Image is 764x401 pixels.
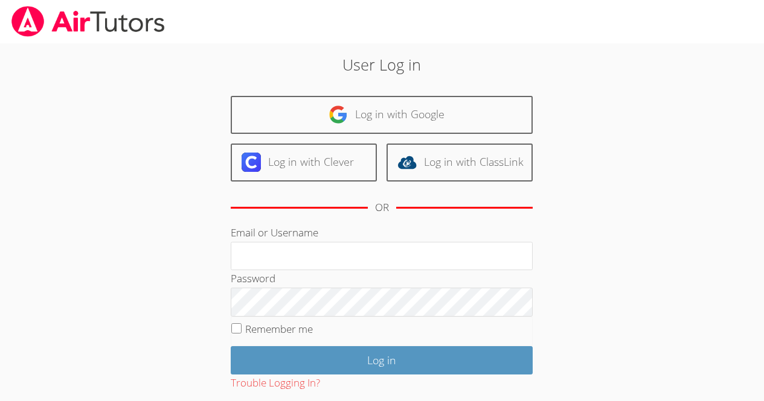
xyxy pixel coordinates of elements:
label: Remember me [245,322,313,336]
img: google-logo-50288ca7cdecda66e5e0955fdab243c47b7ad437acaf1139b6f446037453330a.svg [329,105,348,124]
img: airtutors_banner-c4298cdbf04f3fff15de1276eac7730deb9818008684d7c2e4769d2f7ddbe033.png [10,6,166,37]
input: Log in [231,346,533,374]
a: Log in with Google [231,96,533,134]
button: Trouble Logging In? [231,374,320,392]
img: clever-logo-6eab21bc6e7a338710f1a6ff85c0baf02591cd810cc4098c63d3a4b26e2feb20.svg [242,153,261,172]
div: OR [375,199,389,216]
img: classlink-logo-d6bb404cc1216ec64c9a2012d9dc4662098be43eaf13dc465df04b49fa7ab582.svg [397,153,417,172]
h2: User Log in [176,53,588,76]
label: Password [231,271,275,285]
label: Email or Username [231,226,318,239]
a: Log in with Clever [231,144,377,182]
a: Log in with ClassLink [387,144,533,182]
